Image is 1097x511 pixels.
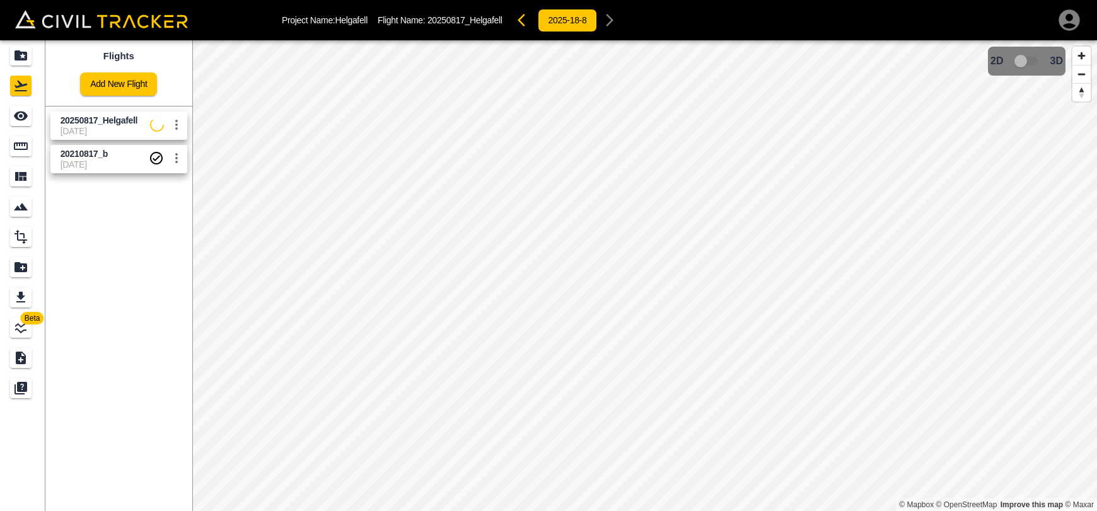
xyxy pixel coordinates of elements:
a: Map feedback [1001,500,1063,509]
p: Flight Name: [378,15,502,25]
span: 20250817_Helgafell [427,15,502,25]
button: Zoom in [1072,47,1091,65]
button: Reset bearing to north [1072,83,1091,101]
span: 3D model not uploaded yet [1009,49,1045,73]
a: Mapbox [899,500,934,509]
img: Civil Tracker [15,10,188,28]
span: 2D [990,55,1003,67]
a: Maxar [1065,500,1094,509]
button: 2025-18-8 [538,9,598,32]
a: OpenStreetMap [936,500,997,509]
span: 3D [1050,55,1063,67]
canvas: Map [192,40,1097,511]
p: Project Name: Helgafell [282,15,368,25]
button: Zoom out [1072,65,1091,83]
